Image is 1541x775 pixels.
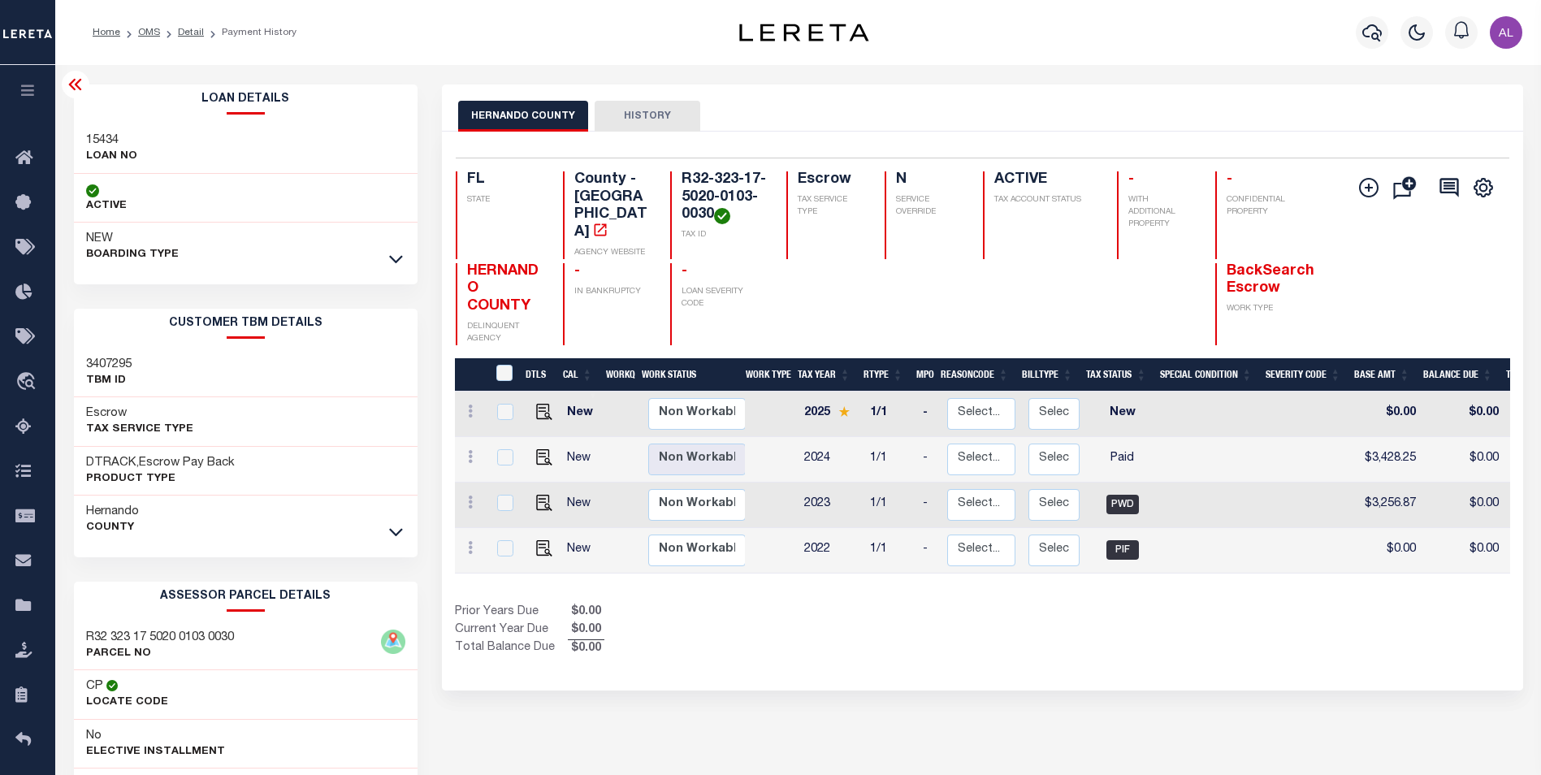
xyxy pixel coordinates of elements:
p: IN BANKRUPTCY [574,286,651,298]
td: New [561,483,605,528]
th: WorkQ [600,358,635,392]
th: Work Type [739,358,791,392]
td: Total Balance Due [455,639,568,657]
span: BackSearch Escrow [1227,264,1314,297]
a: Detail [178,28,204,37]
i: travel_explore [15,372,41,393]
h3: 15434 [86,132,137,149]
td: 1/1 [864,528,916,574]
h4: ACTIVE [994,171,1097,189]
p: TBM ID [86,373,132,389]
th: Tax Status: activate to sort column ascending [1080,358,1154,392]
p: ACTIVE [86,198,127,214]
th: RType: activate to sort column ascending [857,358,910,392]
span: $0.00 [568,640,604,658]
h3: R32 323 17 5020 0103 0030 [86,630,234,646]
td: - [916,392,941,437]
td: 1/1 [864,437,916,483]
p: Elective Installment [86,744,225,760]
td: $0.00 [1422,392,1505,437]
h4: FL [467,171,543,189]
span: PWD [1106,495,1139,514]
td: 1/1 [864,392,916,437]
p: SERVICE OVERRIDE [896,194,963,219]
th: Work Status [635,358,745,392]
p: TAX ID [682,229,767,241]
span: $0.00 [568,604,604,621]
td: 2024 [798,437,864,483]
th: &nbsp; [486,358,519,392]
a: OMS [138,28,160,37]
p: AGENCY WEBSITE [574,247,651,259]
td: 2023 [798,483,864,528]
td: - [916,437,941,483]
img: svg+xml;base64,PHN2ZyB4bWxucz0iaHR0cDovL3d3dy53My5vcmcvMjAwMC9zdmciIHBvaW50ZXItZXZlbnRzPSJub25lIi... [1490,16,1522,49]
th: BillType: activate to sort column ascending [1015,358,1080,392]
p: LOAN NO [86,149,137,165]
span: - [1128,172,1134,187]
h3: Hernando [86,504,139,520]
p: WITH ADDITIONAL PROPERTY [1128,194,1196,231]
span: - [682,264,687,279]
td: $3,256.87 [1353,483,1422,528]
td: - [916,528,941,574]
th: Special Condition: activate to sort column ascending [1154,358,1259,392]
td: New [561,437,605,483]
h2: CUSTOMER TBM DETAILS [74,309,418,339]
td: New [561,528,605,574]
p: WORK TYPE [1227,303,1303,315]
p: TAX SERVICE TYPE [798,194,865,219]
td: $0.00 [1422,528,1505,574]
td: 2025 [798,392,864,437]
span: $0.00 [568,621,604,639]
h4: County - [GEOGRAPHIC_DATA] [574,171,651,241]
td: Prior Years Due [455,604,568,621]
span: HERNANDO COUNTY [467,264,539,314]
p: CONFIDENTIAL PROPERTY [1227,194,1303,219]
th: &nbsp;&nbsp;&nbsp;&nbsp;&nbsp;&nbsp;&nbsp;&nbsp;&nbsp;&nbsp; [455,358,486,392]
span: PIF [1106,540,1139,560]
p: BOARDING TYPE [86,247,179,263]
td: $3,428.25 [1353,437,1422,483]
img: logo-dark.svg [739,24,869,41]
h3: CP [86,678,103,695]
p: TAX ACCOUNT STATUS [994,194,1097,206]
p: LOAN SEVERITY CODE [682,286,767,310]
th: Tax Year: activate to sort column ascending [791,358,857,392]
th: Base Amt: activate to sort column ascending [1348,358,1417,392]
button: HISTORY [595,101,700,132]
h3: No [86,728,102,744]
td: $0.00 [1353,392,1422,437]
span: - [1227,172,1232,187]
a: Home [93,28,120,37]
h2: Loan Details [74,84,418,115]
p: Product Type [86,471,235,487]
td: $0.00 [1422,483,1505,528]
td: $0.00 [1353,528,1422,574]
span: - [574,264,580,279]
td: 2022 [798,528,864,574]
h3: 3407295 [86,357,132,373]
p: DELINQUENT AGENCY [467,321,543,345]
td: $0.00 [1422,437,1505,483]
p: STATE [467,194,543,206]
p: Tax Service Type [86,422,193,438]
p: PARCEL NO [86,646,234,662]
h3: Escrow [86,405,193,422]
th: Balance Due: activate to sort column ascending [1417,358,1500,392]
h3: DTRACK,Escrow Pay Back [86,455,235,471]
h4: Escrow [798,171,865,189]
th: MPO [910,358,934,392]
p: Locate Code [86,695,168,711]
td: New [561,392,605,437]
h4: R32-323-17-5020-0103-0030 [682,171,767,224]
h2: ASSESSOR PARCEL DETAILS [74,582,418,612]
button: HERNANDO COUNTY [458,101,588,132]
img: Star.svg [838,406,850,417]
td: New [1086,392,1159,437]
p: County [86,520,139,536]
td: 1/1 [864,483,916,528]
th: ReasonCode: activate to sort column ascending [934,358,1015,392]
td: Paid [1086,437,1159,483]
li: Payment History [204,25,297,40]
